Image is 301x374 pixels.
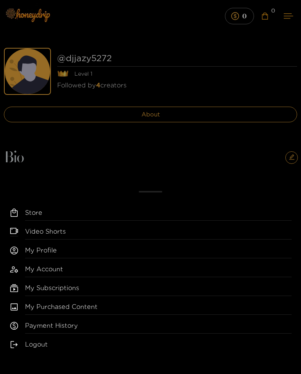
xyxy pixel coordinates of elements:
[10,227,18,236] span: video-camera
[25,265,292,277] div: My Account
[25,321,292,334] a: Payment History
[25,208,292,221] a: Store
[25,302,292,315] a: My Purchased Content
[25,283,292,296] a: My Subscriptions
[25,340,292,352] a: Logout
[25,227,292,240] a: Video Shorts
[25,246,292,258] a: My Profile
